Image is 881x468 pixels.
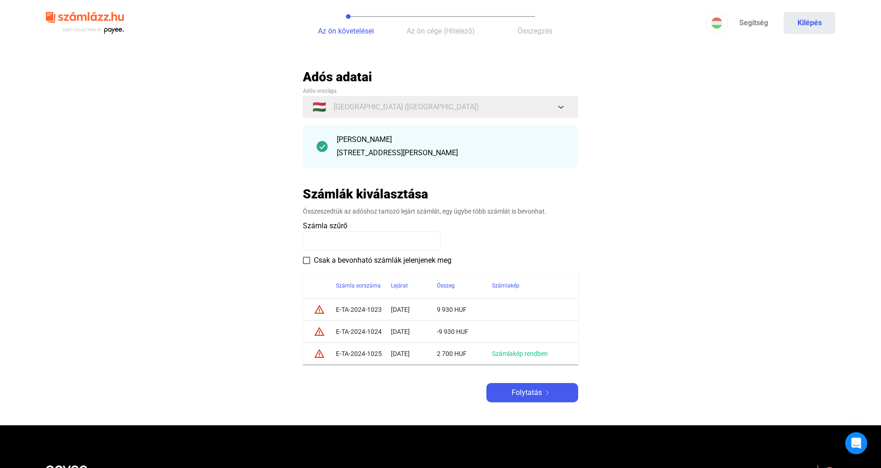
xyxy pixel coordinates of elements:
mat-icon: warning_amber [314,326,325,337]
img: checkmark-darker-green-circle [317,141,328,152]
span: Az ön követelései [318,27,374,35]
span: 🇭🇺 [312,101,326,113]
mat-icon: warning_amber [314,304,325,315]
td: E-TA-2024-1024 [336,321,391,343]
img: arrow-right-white [542,390,553,395]
div: Open Intercom Messenger [845,432,867,454]
td: E-TA-2024-1025 [336,343,391,365]
td: [DATE] [391,343,437,365]
div: Lejárat [391,280,408,291]
td: [DATE] [391,321,437,343]
mat-icon: warning_amber [314,348,325,359]
div: Számlakép [492,280,519,291]
button: HU [706,12,728,34]
td: [DATE] [391,299,437,321]
td: 9 930 HUF [437,299,492,321]
div: [PERSON_NAME] [337,134,564,145]
div: Lejárat [391,280,437,291]
div: Számla sorszáma [336,280,391,291]
div: Összeg [437,280,455,291]
span: Csak a bevonható számlák jelenjenek meg [314,255,452,266]
a: Számlakép rendben [492,350,548,357]
div: Számla sorszáma [336,280,381,291]
span: Az ön cége (Hitelező) [407,27,475,35]
div: Összeszedtük az adóshoz tartozó lejárt számlát, egy ügybe több számlát is bevonhat. [303,207,578,216]
button: Kilépés [784,12,835,34]
span: Számla szűrő [303,221,347,230]
td: -9 930 HUF [437,321,492,343]
button: 🇭🇺[GEOGRAPHIC_DATA] ([GEOGRAPHIC_DATA]) [303,96,578,118]
img: HU [711,17,722,28]
td: 2 700 HUF [437,343,492,365]
img: szamlazzhu-logo [46,8,124,38]
div: [STREET_ADDRESS][PERSON_NAME] [337,147,564,158]
div: Összeg [437,280,492,291]
td: E-TA-2024-1023 [336,299,391,321]
button: Folytatásarrow-right-white [486,383,578,402]
a: Segítség [728,12,779,34]
span: Folytatás [512,387,542,398]
div: Számlakép [492,280,567,291]
span: Összegzés [518,27,552,35]
h2: Számlák kiválasztása [303,186,428,202]
span: Adós országa [303,88,336,94]
span: [GEOGRAPHIC_DATA] ([GEOGRAPHIC_DATA]) [334,101,479,113]
h2: Adós adatai [303,69,578,85]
